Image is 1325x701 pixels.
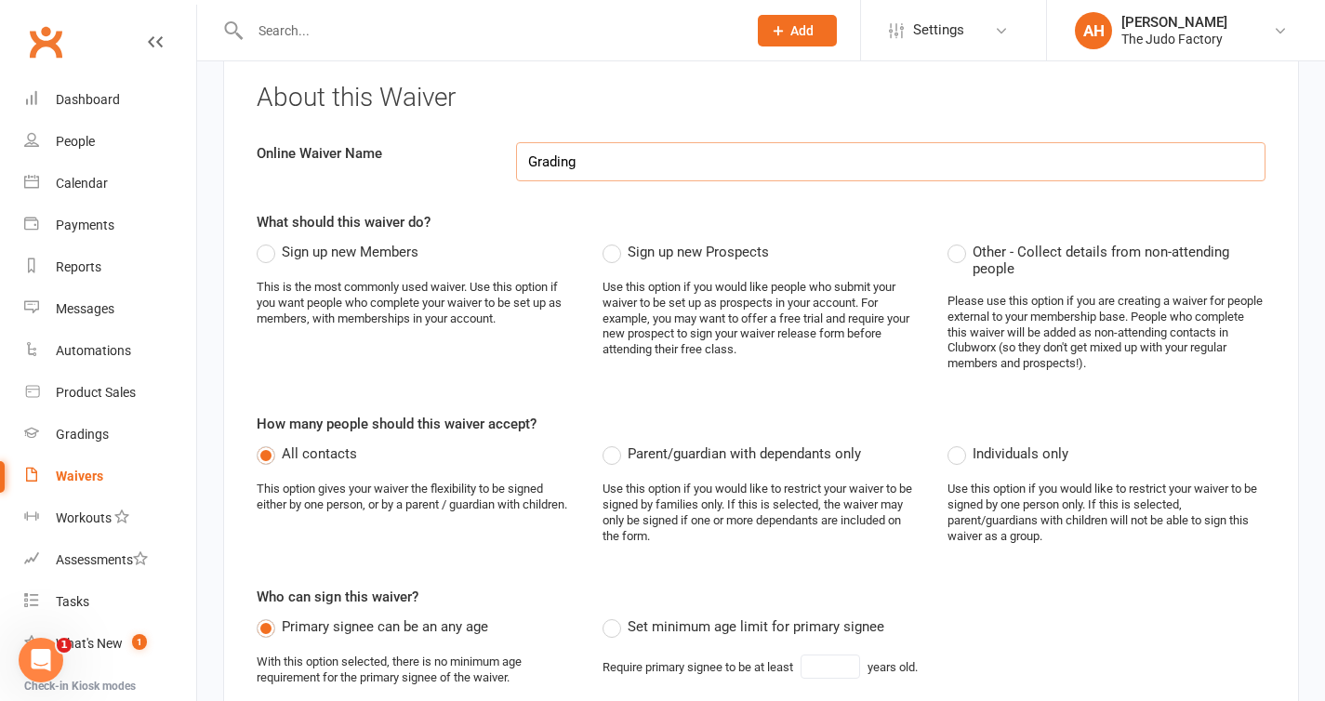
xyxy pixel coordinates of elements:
a: Reports [24,246,196,288]
div: Reports [56,259,101,274]
label: Who can sign this waiver? [257,586,418,608]
a: Product Sales [24,372,196,414]
div: Use this option if you would like to restrict your waiver to be signed by one person only. If thi... [947,482,1265,545]
div: Require primary signee to be at least years old. [603,655,918,679]
h3: About this Waiver [257,84,1265,112]
span: Add [790,23,814,38]
button: Add [758,15,837,46]
div: AH [1075,12,1112,49]
label: How many people should this waiver accept? [257,413,537,435]
label: What should this waiver do? [257,211,431,233]
div: The Judo Factory [1121,31,1227,47]
label: Online Waiver Name [243,142,502,165]
div: Please use this option if you are creating a waiver for people external to your membership base. ... [947,294,1265,372]
a: Dashboard [24,79,196,121]
span: Set minimum age limit for primary signee [628,615,884,635]
div: Assessments [56,552,148,567]
div: With this option selected, there is no minimum age requirement for the primary signee of the waiver. [257,655,575,686]
div: Use this option if you would like people who submit your waiver to be set up as prospects in your... [603,280,921,358]
div: What's New [56,636,123,651]
span: Primary signee can be an any age [282,615,488,635]
span: 1 [57,638,72,653]
a: Calendar [24,163,196,205]
span: All contacts [282,443,357,462]
span: Sign up new Members [282,241,418,260]
div: Waivers [56,469,103,483]
span: Parent/guardian with dependants only [628,443,861,462]
div: This is the most commonly used waiver. Use this option if you want people who complete your waive... [257,280,575,327]
div: [PERSON_NAME] [1121,14,1227,31]
span: Sign up new Prospects [628,241,769,260]
div: Automations [56,343,131,358]
div: Messages [56,301,114,316]
a: Gradings [24,414,196,456]
a: Clubworx [22,19,69,65]
a: What's New1 [24,623,196,665]
div: Dashboard [56,92,120,107]
a: Automations [24,330,196,372]
span: Other - Collect details from non-attending people [973,241,1265,277]
span: 1 [132,634,147,650]
div: Gradings [56,427,109,442]
div: Calendar [56,176,108,191]
a: Assessments [24,539,196,581]
a: People [24,121,196,163]
a: Payments [24,205,196,246]
div: This option gives your waiver the flexibility to be signed either by one person, or by a parent /... [257,482,575,513]
a: Messages [24,288,196,330]
div: Tasks [56,594,89,609]
a: Tasks [24,581,196,623]
input: Search... [245,18,734,44]
a: Waivers [24,456,196,497]
div: Product Sales [56,385,136,400]
span: Individuals only [973,443,1068,462]
div: Workouts [56,510,112,525]
div: Payments [56,218,114,232]
a: Workouts [24,497,196,539]
div: People [56,134,95,149]
div: Use this option if you would like to restrict your waiver to be signed by families only. If this ... [603,482,921,545]
span: Settings [913,9,964,51]
iframe: Intercom live chat [19,638,63,682]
